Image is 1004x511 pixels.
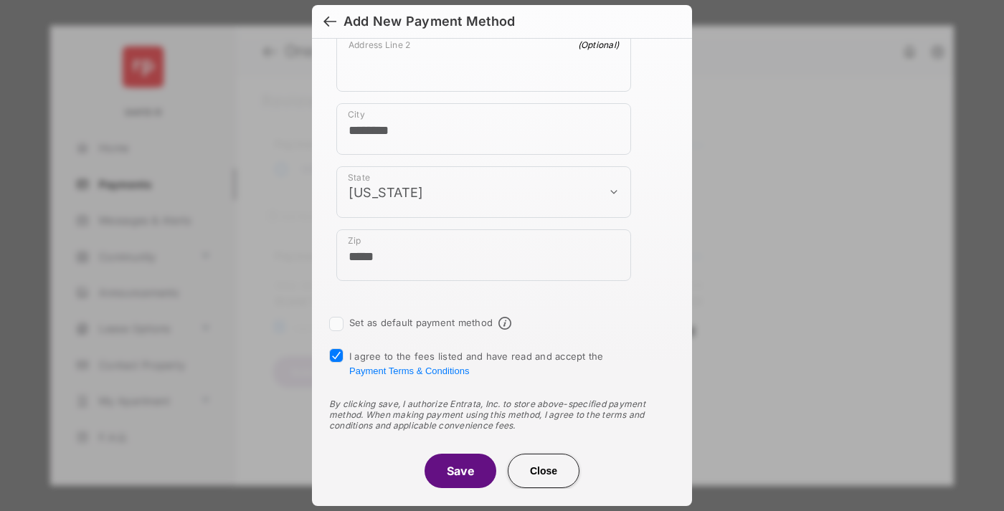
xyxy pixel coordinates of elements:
button: Close [508,454,579,488]
div: payment_method_screening[postal_addresses][addressLine2] [336,33,631,92]
div: By clicking save, I authorize Entrata, Inc. to store above-specified payment method. When making ... [329,398,675,431]
button: I agree to the fees listed and have read and accept the [349,366,469,376]
div: payment_method_screening[postal_addresses][locality] [336,103,631,155]
div: payment_method_screening[postal_addresses][postalCode] [336,229,631,281]
button: Save [425,454,496,488]
span: Default payment method info [498,317,511,330]
label: Set as default payment method [349,317,493,328]
div: payment_method_screening[postal_addresses][administrativeArea] [336,166,631,218]
span: I agree to the fees listed and have read and accept the [349,350,604,376]
div: Add New Payment Method [344,14,515,29]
